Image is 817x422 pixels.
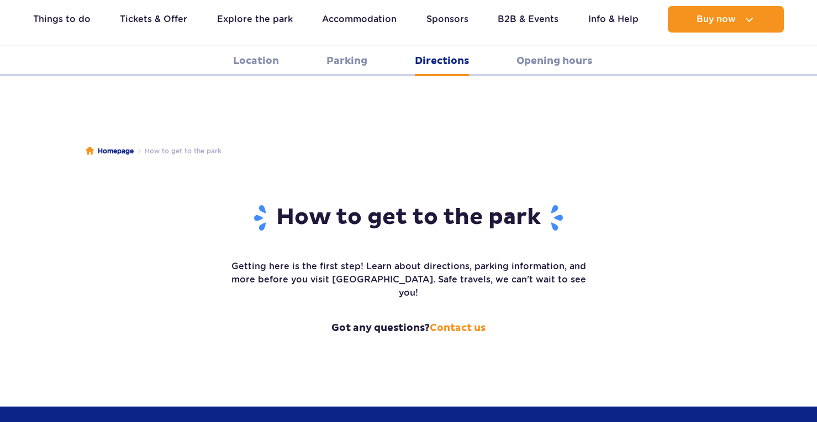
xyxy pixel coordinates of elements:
a: Contact us [430,322,486,334]
a: Parking [326,46,367,76]
span: Buy now [697,14,736,24]
a: Homepage [86,146,134,157]
a: Explore the park [217,6,293,33]
a: Sponsors [426,6,468,33]
a: Opening hours [516,46,592,76]
h1: How to get to the park [229,204,588,232]
a: Directions [415,46,469,76]
button: Buy now [668,6,784,33]
strong: Got any questions? [229,322,588,335]
a: Things to do [33,6,91,33]
a: Accommodation [322,6,397,33]
a: Location [233,46,279,76]
a: Info & Help [588,6,639,33]
p: Getting here is the first step! Learn about directions, parking information, and more before you ... [229,260,588,300]
a: Tickets & Offer [120,6,187,33]
a: B2B & Events [498,6,558,33]
li: How to get to the park [134,146,222,157]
